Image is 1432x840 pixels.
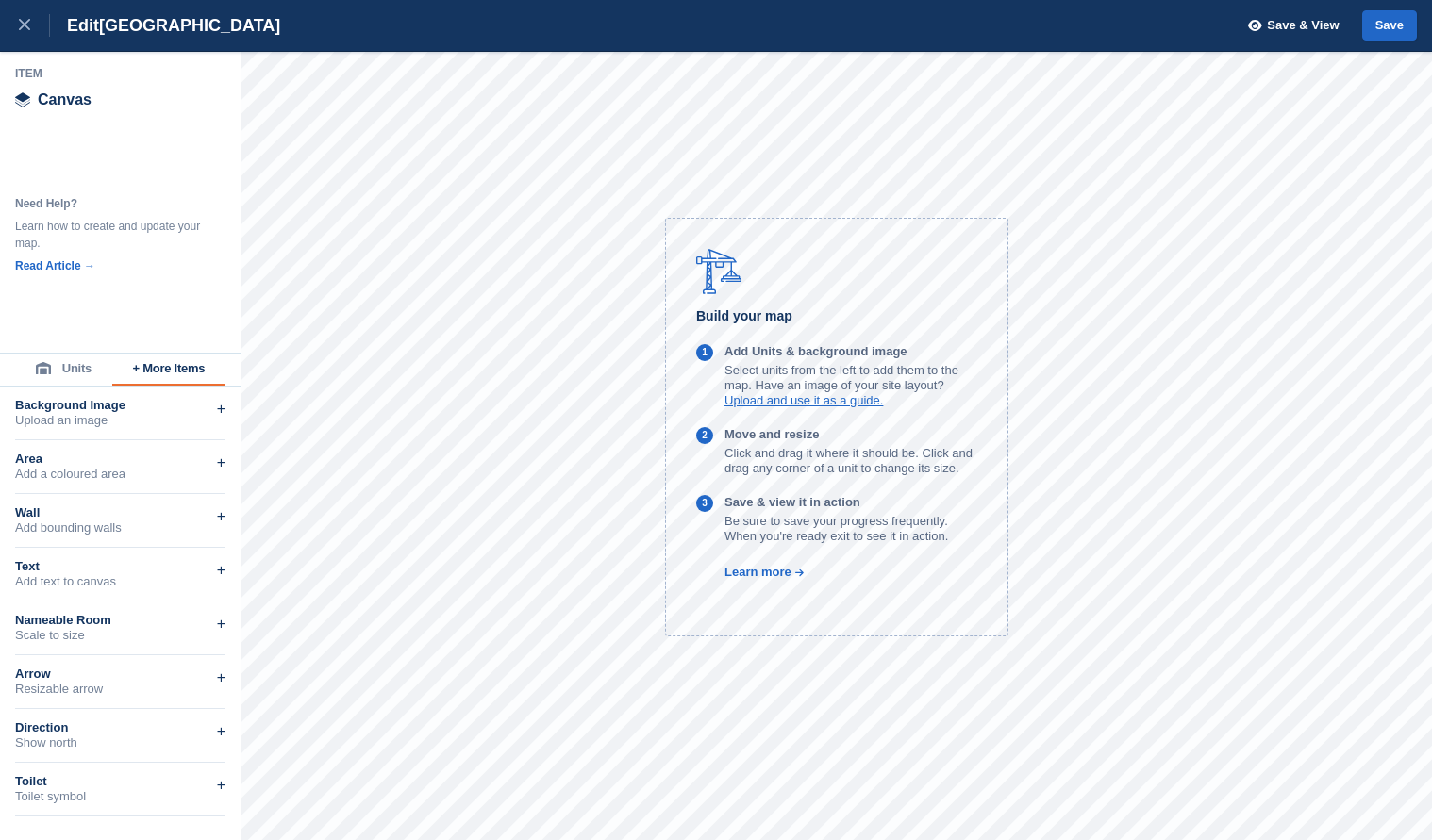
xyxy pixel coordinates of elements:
[15,682,225,697] div: Resizable arrow
[217,613,225,635] div: +
[217,667,225,689] div: +
[15,789,225,804] div: Toilet symbol
[15,259,95,272] a: Read Article →
[1267,16,1339,35] span: Save & View
[15,440,225,494] div: AreaAdd a coloured area+
[217,505,225,528] div: +
[15,92,30,107] img: canvas-icn.9d1aba5b.svg
[696,565,805,579] a: Learn more
[15,218,204,252] div: Learn how to create and update your map.
[15,667,225,682] div: Arrow
[1238,10,1340,41] button: Save & View
[15,628,225,643] div: Scale to size
[724,427,977,442] p: Move and resize
[217,774,225,797] div: +
[724,363,977,393] p: Select units from the left to add them to the map. Have an image of your site layout?
[15,720,225,735] div: Direction
[217,398,225,420] div: +
[724,446,977,476] p: Click and drag it where it should be. Click and drag any corner of a unit to change its size.
[1362,10,1417,41] button: Save
[112,354,225,386] button: + More Items
[15,354,112,386] button: Units
[15,520,225,535] div: Add bounding walls
[702,496,708,512] div: 3
[15,398,225,413] div: Background Image
[15,195,204,212] div: Need Help?
[15,763,225,816] div: ToiletToilet symbol+
[15,494,225,548] div: WallAdd bounding walls+
[15,655,225,709] div: ArrowResizable arrow+
[15,709,225,763] div: DirectionShow north+
[15,467,225,482] div: Add a coloured area
[15,413,225,428] div: Upload an image
[724,393,883,407] a: Upload and use it as a guide.
[217,452,225,474] div: +
[38,92,92,107] span: Canvas
[50,14,280,37] div: Edit [GEOGRAPHIC_DATA]
[217,559,225,582] div: +
[15,735,225,750] div: Show north
[696,305,977,327] h6: Build your map
[217,720,225,743] div: +
[724,344,977,359] p: Add Units & background image
[15,66,226,81] div: Item
[15,574,225,589] div: Add text to canvas
[15,505,225,520] div: Wall
[724,495,977,510] p: Save & view it in action
[724,514,977,544] p: Be sure to save your progress frequently. When you're ready exit to see it in action.
[702,428,708,444] div: 2
[702,345,708,361] div: 1
[15,387,225,440] div: Background ImageUpload an image+
[15,601,225,655] div: Nameable RoomScale to size+
[15,774,225,789] div: Toilet
[15,613,225,628] div: Nameable Room
[15,559,225,574] div: Text
[15,452,225,467] div: Area
[15,548,225,601] div: TextAdd text to canvas+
